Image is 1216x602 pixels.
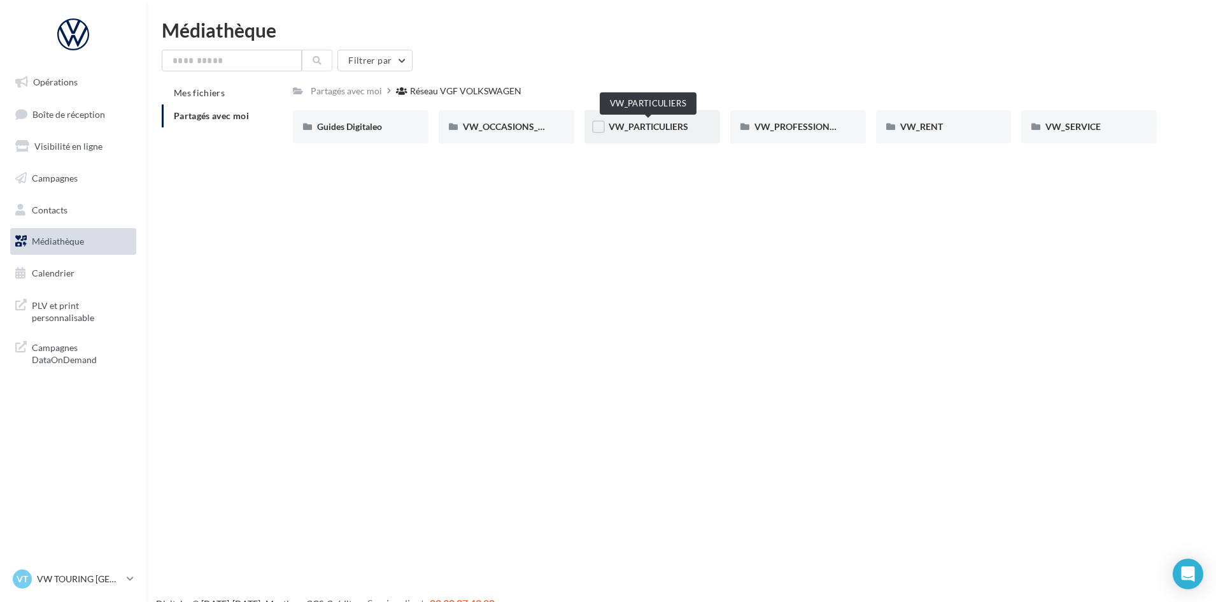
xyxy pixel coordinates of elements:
[32,108,105,119] span: Boîte de réception
[32,268,74,278] span: Calendrier
[8,260,139,287] a: Calendrier
[8,101,139,128] a: Boîte de réception
[1045,121,1101,132] span: VW_SERVICE
[174,87,225,98] span: Mes fichiers
[8,197,139,224] a: Contacts
[8,334,139,371] a: Campagnes DataOnDemand
[162,20,1201,39] div: Médiathèque
[33,76,78,87] span: Opérations
[337,50,413,71] button: Filtrer par
[37,573,122,585] p: VW TOURING [GEOGRAPHIC_DATA]
[32,297,131,324] span: PLV et print personnalisable
[410,85,521,97] div: Réseau VGF VOLKSWAGEN
[1173,559,1203,589] div: Open Intercom Messenger
[754,121,851,132] span: VW_PROFESSIONNELS
[10,567,136,591] a: VT VW TOURING [GEOGRAPHIC_DATA]
[17,573,28,585] span: VT
[600,92,696,115] div: VW_PARTICULIERS
[32,339,131,366] span: Campagnes DataOnDemand
[174,110,249,121] span: Partagés avec moi
[8,228,139,255] a: Médiathèque
[900,121,943,132] span: VW_RENT
[311,85,382,97] div: Partagés avec moi
[317,121,382,132] span: Guides Digitaleo
[32,204,67,215] span: Contacts
[8,165,139,192] a: Campagnes
[609,121,688,132] span: VW_PARTICULIERS
[8,69,139,96] a: Opérations
[463,121,588,132] span: VW_OCCASIONS_GARANTIES
[32,173,78,183] span: Campagnes
[8,133,139,160] a: Visibilité en ligne
[32,236,84,247] span: Médiathèque
[34,141,103,152] span: Visibilité en ligne
[8,292,139,329] a: PLV et print personnalisable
